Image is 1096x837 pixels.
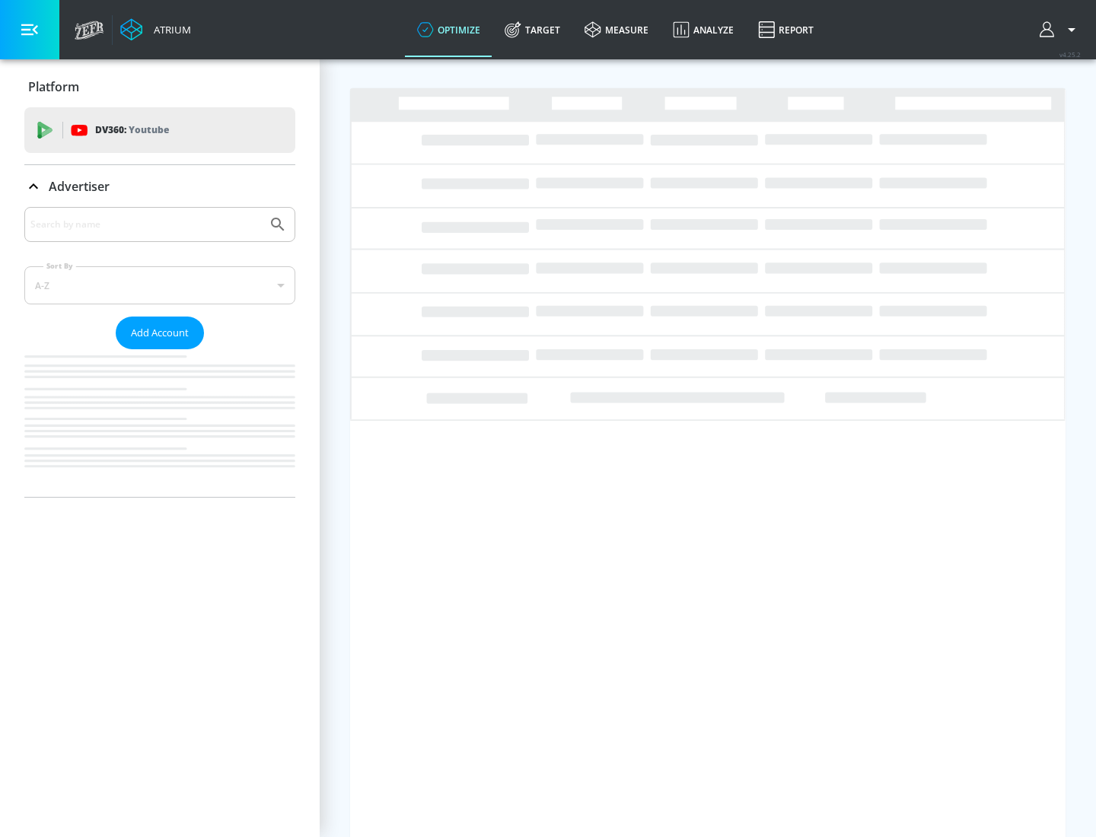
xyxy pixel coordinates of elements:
span: Add Account [131,324,189,342]
nav: list of Advertiser [24,349,295,497]
div: A-Z [24,266,295,304]
p: Youtube [129,122,169,138]
a: Atrium [120,18,191,41]
div: DV360: Youtube [24,107,295,153]
p: Platform [28,78,79,95]
a: measure [572,2,661,57]
a: optimize [405,2,492,57]
div: Advertiser [24,165,295,208]
div: Platform [24,65,295,108]
p: DV360: [95,122,169,138]
a: Analyze [661,2,746,57]
div: Advertiser [24,207,295,497]
button: Add Account [116,317,204,349]
p: Advertiser [49,178,110,195]
a: Report [746,2,826,57]
a: Target [492,2,572,57]
input: Search by name [30,215,261,234]
label: Sort By [43,261,76,271]
span: v 4.25.2 [1059,50,1081,59]
div: Atrium [148,23,191,37]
